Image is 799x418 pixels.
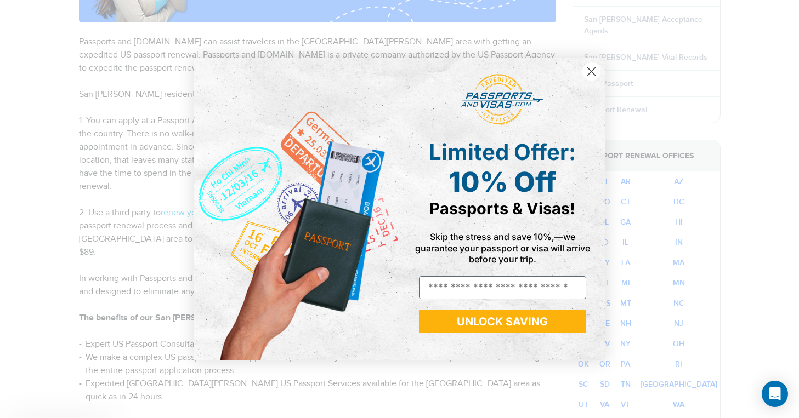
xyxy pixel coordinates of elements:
div: Open Intercom Messenger [762,381,788,407]
span: Skip the stress and save 10%,—we guarantee your passport or visa will arrive before your trip. [415,231,590,264]
span: Limited Offer: [429,139,576,165]
button: UNLOCK SAVING [419,310,586,333]
button: Close dialog [582,62,601,81]
span: Passports & Visas! [429,199,575,218]
img: de9cda0d-0715-46ca-9a25-073762a91ba7.png [194,58,400,360]
span: 10% Off [449,165,556,198]
img: passports and visas [461,74,543,125]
